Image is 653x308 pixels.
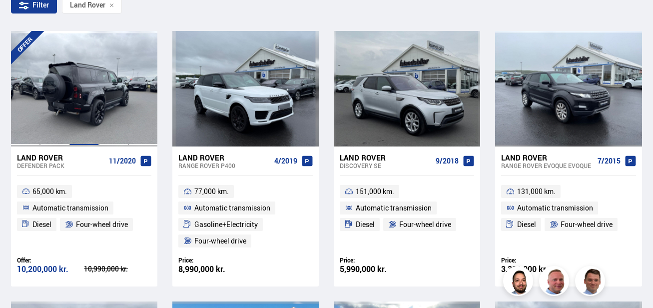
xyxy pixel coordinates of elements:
font: 5,990,000 kr. [340,263,387,274]
font: Diesel [32,219,51,229]
font: Automatic transmission [194,203,270,212]
font: Four-wheel drive [194,236,246,245]
font: 8,990,000 kr. [178,263,225,274]
font: Defender PACK [17,161,64,169]
font: Offer: [17,256,31,264]
font: Automatic transmission [517,203,593,212]
font: 10,200,000 kr. [17,263,68,274]
font: 11/2020 [109,156,136,165]
font: 65,000 km. [32,186,67,196]
font: 4/2019 [274,156,297,165]
font: Four-wheel drive [561,219,613,229]
font: Price: [340,256,355,264]
font: Price: [501,256,516,264]
a: Land Rover Discovery SE 9/2018 151,000 km. Automatic transmission Diesel Four-wheel drive Price: ... [334,146,480,286]
font: 9/2018 [436,156,459,165]
font: Land Rover [501,152,547,162]
a: Land Rover Range Rover Evoque EVOQUE 7/2015 131,000 km. Automatic transmission Diesel Four-wheel ... [495,146,642,286]
img: nhp88E3Fdnt1Opn2.png [505,267,535,297]
font: Price: [178,256,193,264]
font: Discovery SE [340,161,381,169]
font: Gasoline+Electricity [194,219,258,229]
font: 3,390,000 kr. [501,263,548,274]
font: 77,000 km. [194,186,229,196]
a: Land Rover Range Rover P400 4/2019 77,000 km. Automatic transmission Gasoline+Electricity Four-wh... [172,146,319,286]
font: 10,990,000 kr. [84,264,128,273]
font: Four-wheel drive [76,219,128,229]
font: 131,000 km. [517,186,556,196]
a: Land Rover Defender PACK 11/2020 65,000 km. Automatic transmission Diesel Four-wheel drive Offer:... [11,146,157,286]
font: Automatic transmission [32,203,108,212]
img: FbJEzSuNWCJXmdc-.webp [577,267,607,297]
font: Land Rover [178,152,224,162]
font: Land Rover [17,152,63,162]
font: Diesel [517,219,536,229]
font: Automatic transmission [356,203,432,212]
font: Range Rover Evoque EVOQUE [501,161,591,169]
font: Land Rover [340,152,386,162]
font: Range Rover P400 [178,161,235,169]
font: Four-wheel drive [399,219,451,229]
font: Diesel [356,219,375,229]
font: 151,000 km. [356,186,394,196]
img: siFngHWaQ9KaOqBr.png [541,267,571,297]
button: Open LiveChat chat widget [8,4,38,34]
font: 7/2015 [598,156,621,165]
